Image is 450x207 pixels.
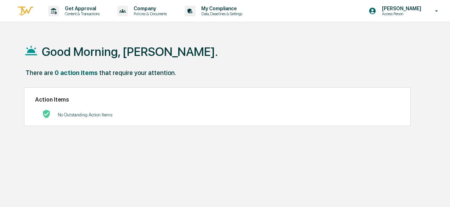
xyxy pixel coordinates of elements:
p: No Outstanding Action Items [58,112,112,117]
img: logo [17,5,34,17]
h1: Good Morning, [PERSON_NAME]. [42,45,218,59]
img: No Actions logo [42,110,51,118]
p: Policies & Documents [128,11,170,16]
div: that require your attention. [99,69,176,76]
p: My Compliance [196,6,246,11]
p: [PERSON_NAME] [376,6,425,11]
div: There are [26,69,53,76]
p: Get Approval [59,6,103,11]
h2: Action Items [35,96,400,103]
p: Data, Deadlines & Settings [196,11,246,16]
p: Content & Transactions [59,11,103,16]
p: Company [128,6,170,11]
div: 0 action items [55,69,98,76]
p: Access Person [376,11,425,16]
